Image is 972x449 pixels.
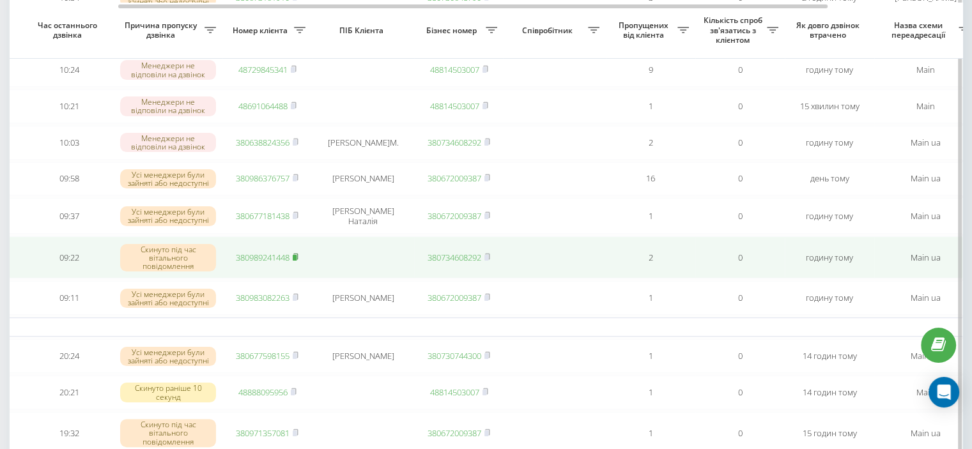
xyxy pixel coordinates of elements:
[236,292,289,303] a: 380983082263
[24,89,114,123] td: 10:21
[120,133,216,152] div: Менеджери не відповіли на дзвінок
[236,350,289,361] a: 380677598155
[236,172,289,184] a: 380986376757
[785,126,874,160] td: годину тому
[312,281,414,315] td: [PERSON_NAME]
[606,53,695,87] td: 9
[695,236,785,278] td: 0
[428,350,481,361] a: 380730744300
[929,377,959,407] div: Open Intercom Messenger
[120,206,216,225] div: Усі менеджери були зайняті або недоступні
[785,236,874,278] td: годину тому
[238,64,288,75] a: 48729845341
[236,427,289,439] a: 380971357081
[430,64,479,75] a: 48814503007
[606,162,695,196] td: 16
[606,126,695,160] td: 2
[312,339,414,373] td: [PERSON_NAME]
[236,137,289,148] a: 380638824356
[795,20,864,40] span: Як довго дзвінок втрачено
[238,386,288,398] a: 48888095956
[428,292,481,303] a: 380672009387
[785,339,874,373] td: 14 годин тому
[785,89,874,123] td: 15 хвилин тому
[236,210,289,222] a: 380677181438
[510,26,588,36] span: Співробітник
[606,198,695,234] td: 1
[24,339,114,373] td: 20:24
[695,53,785,87] td: 0
[612,20,677,40] span: Пропущених від клієнта
[606,281,695,315] td: 1
[312,198,414,234] td: [PERSON_NAME] Наталія
[785,198,874,234] td: годину тому
[785,281,874,315] td: годину тому
[695,198,785,234] td: 0
[420,26,486,36] span: Бізнес номер
[695,162,785,196] td: 0
[120,60,216,79] div: Менеджери не відповіли на дзвінок
[695,376,785,409] td: 0
[120,289,216,308] div: Усі менеджери були зайняті або недоступні
[120,244,216,272] div: Скинуто під час вітального повідомлення
[428,252,481,263] a: 380734608292
[24,162,114,196] td: 09:58
[695,339,785,373] td: 0
[785,53,874,87] td: годину тому
[312,162,414,196] td: [PERSON_NAME]
[24,198,114,234] td: 09:37
[606,236,695,278] td: 2
[238,100,288,112] a: 48691064488
[120,419,216,447] div: Скинуто під час вітального повідомлення
[120,169,216,188] div: Усі менеджери були зайняті або недоступні
[695,126,785,160] td: 0
[702,15,767,45] span: Кількість спроб зв'язатись з клієнтом
[606,89,695,123] td: 1
[24,376,114,409] td: 20:21
[35,20,104,40] span: Час останнього дзвінка
[785,162,874,196] td: день тому
[695,89,785,123] td: 0
[323,26,403,36] span: ПІБ Клієнта
[24,126,114,160] td: 10:03
[120,20,204,40] span: Причина пропуску дзвінка
[24,236,114,278] td: 09:22
[428,137,481,148] a: 380734608292
[312,126,414,160] td: [PERSON_NAME]М.
[24,281,114,315] td: 09:11
[120,96,216,116] div: Менеджери не відповіли на дзвінок
[881,20,959,40] span: Назва схеми переадресації
[120,383,216,402] div: Скинуто раніше 10 секунд
[428,427,481,439] a: 380672009387
[695,281,785,315] td: 0
[428,172,481,184] a: 380672009387
[428,210,481,222] a: 380672009387
[606,376,695,409] td: 1
[229,26,294,36] span: Номер клієнта
[236,252,289,263] a: 380989241448
[606,339,695,373] td: 1
[785,376,874,409] td: 14 годин тому
[120,347,216,366] div: Усі менеджери були зайняті або недоступні
[430,100,479,112] a: 48814503007
[24,53,114,87] td: 10:24
[430,386,479,398] a: 48814503007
